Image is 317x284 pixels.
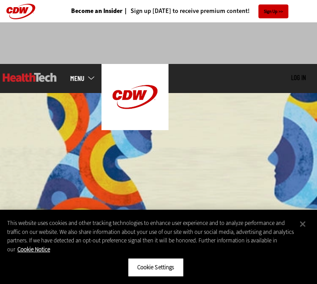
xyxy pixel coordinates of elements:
img: Home [101,64,169,130]
a: mobile-menu [70,75,101,82]
a: Sign Up [258,4,288,18]
div: User menu [291,74,306,82]
a: CDW [101,123,169,132]
a: Sign up [DATE] to receive premium content! [123,8,249,14]
a: Log in [291,73,306,81]
div: This website uses cookies and other tracking technologies to enhance user experience and to analy... [7,219,294,254]
a: Become an Insider [71,8,123,14]
img: Home [3,73,57,82]
button: Cookie Settings [128,258,184,277]
button: Close [293,214,313,234]
a: More information about your privacy [17,246,50,253]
